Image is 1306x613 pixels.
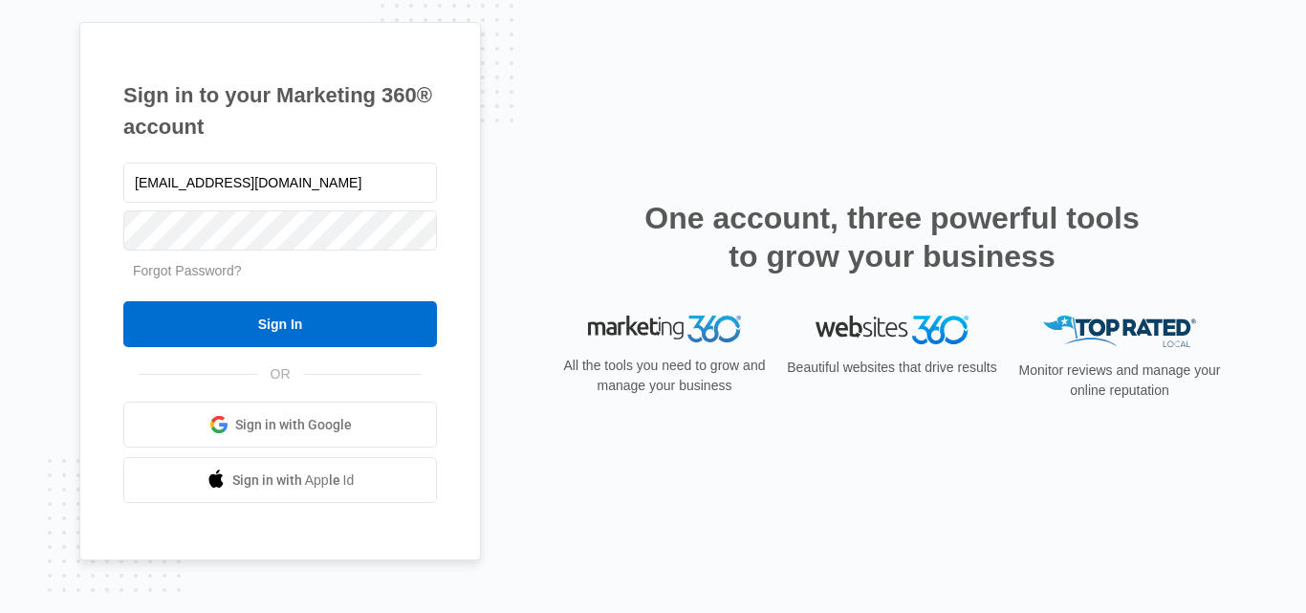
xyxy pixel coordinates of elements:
span: Sign in with Google [235,415,352,435]
span: Sign in with Apple Id [232,471,355,491]
img: Websites 360 [816,316,969,343]
img: Marketing 360 [588,316,741,342]
a: Sign in with Apple Id [123,457,437,503]
input: Sign In [123,301,437,347]
input: Email [123,163,437,203]
p: Monitor reviews and manage your online reputation [1012,361,1227,401]
p: All the tools you need to grow and manage your business [557,356,772,396]
a: Forgot Password? [133,263,242,278]
h1: Sign in to your Marketing 360® account [123,79,437,142]
h2: One account, three powerful tools to grow your business [639,199,1145,275]
span: OR [257,364,304,384]
p: Beautiful websites that drive results [785,358,999,378]
img: Top Rated Local [1043,316,1196,347]
a: Sign in with Google [123,402,437,448]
